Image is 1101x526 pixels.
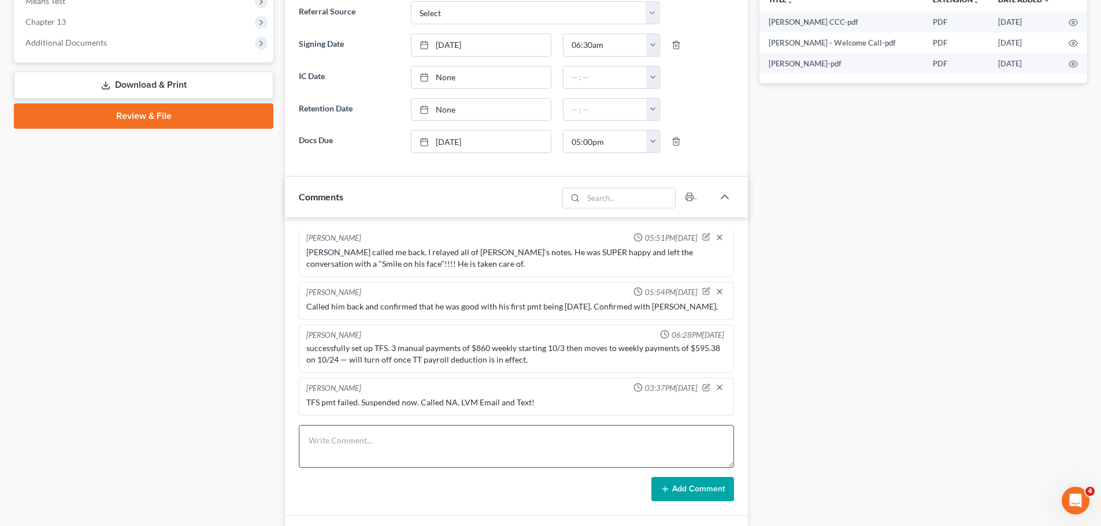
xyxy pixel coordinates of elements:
[299,191,343,202] span: Comments
[306,233,361,244] div: [PERSON_NAME]
[293,1,405,24] label: Referral Source
[924,53,989,74] td: PDF
[651,477,734,501] button: Add Comment
[924,32,989,53] td: PDF
[412,34,551,56] a: [DATE]
[412,99,551,121] a: None
[306,383,361,394] div: [PERSON_NAME]
[564,34,647,56] input: -- : --
[759,53,924,74] td: [PERSON_NAME]-pdf
[1062,487,1089,514] iframe: Intercom live chat
[412,130,551,152] a: [DATE]
[759,12,924,32] td: [PERSON_NAME] CCC-pdf
[759,32,924,53] td: [PERSON_NAME] - Welcome Call-pdf
[645,383,698,394] span: 03:37PM[DATE]
[645,233,698,244] span: 05:51PM[DATE]
[25,17,66,27] span: Chapter 13
[306,301,726,312] div: Called him back and confirmed that he was good with his first pmt being [DATE]. Confirmed with [P...
[306,287,361,299] div: [PERSON_NAME]
[306,397,726,408] div: TFS pmt failed. Suspended now. Called NA, LVM Email and Text!
[25,38,107,47] span: Additional Documents
[306,342,726,365] div: successfully set up TFS. 3 manual payments of $860 weekly starting 10/3 then moves to weekly paym...
[293,98,405,121] label: Retention Date
[306,247,726,270] div: [PERSON_NAME] called me back. I relayed all of [PERSON_NAME]'s notes. He was SUPER happy and left...
[989,53,1059,74] td: [DATE]
[645,287,698,298] span: 05:54PM[DATE]
[293,66,405,89] label: IC Date
[14,103,273,129] a: Review & File
[989,32,1059,53] td: [DATE]
[564,130,647,152] input: -- : --
[14,72,273,99] a: Download & Print
[584,188,676,208] input: Search...
[672,330,724,341] span: 06:28PM[DATE]
[989,12,1059,32] td: [DATE]
[293,33,405,57] label: Signing Date
[564,66,647,88] input: -- : --
[564,99,647,121] input: -- : --
[412,66,551,88] a: None
[306,330,361,341] div: [PERSON_NAME]
[293,130,405,153] label: Docs Due
[924,12,989,32] td: PDF
[1085,487,1095,496] span: 4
